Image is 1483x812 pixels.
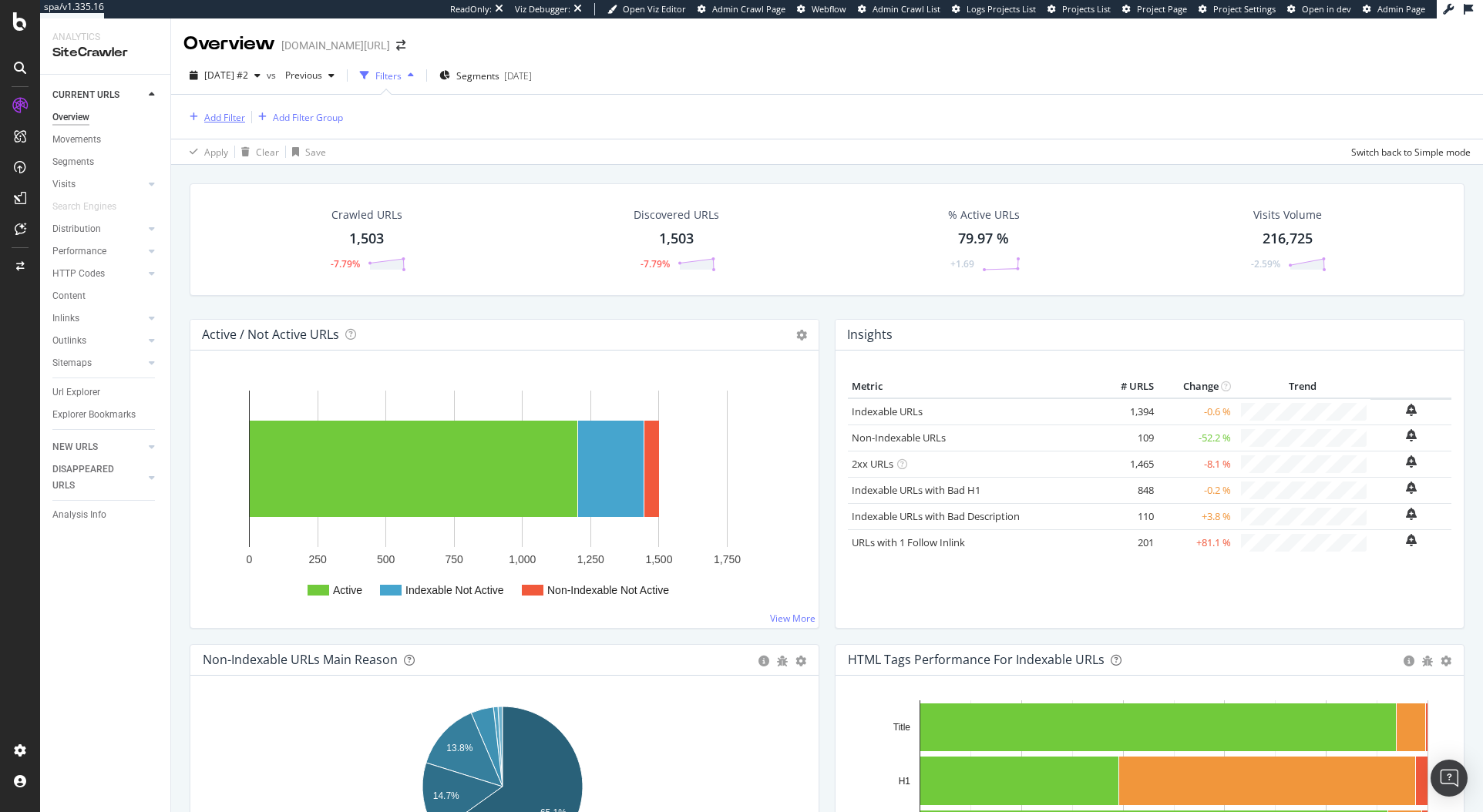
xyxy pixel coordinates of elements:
[450,3,492,15] div: ReadOnly:
[1406,508,1417,520] div: bell-plus
[1158,424,1235,451] td: -52.2 %
[1235,375,1370,398] th: Trend
[1158,451,1235,477] td: -8.1 %
[203,652,398,667] div: Non-Indexable URLs Main Reason
[52,507,160,523] a: Analysis Info
[52,221,101,237] div: Distribution
[52,288,160,304] a: Content
[52,243,106,260] div: Performance
[433,63,538,88] button: Segments[DATE]
[331,207,402,223] div: Crawled URLs
[52,355,144,371] a: Sitemaps
[714,553,741,565] text: 1,750
[52,384,100,401] div: Url Explorer
[1096,503,1158,529] td: 110
[1096,424,1158,451] td: 109
[305,146,326,159] div: Save
[1096,375,1158,398] th: # URLS
[796,330,807,341] i: Options
[1251,257,1280,270] div: -2.59%
[375,69,402,82] div: Filters
[247,553,253,565] text: 0
[331,257,360,270] div: -7.79%
[256,146,279,159] div: Clear
[812,3,846,15] span: Webflow
[281,38,390,53] div: [DOMAIN_NAME][URL]
[952,3,1036,15] a: Logs Projects List
[1137,3,1187,15] span: Project Page
[659,229,694,249] div: 1,503
[1302,3,1351,15] span: Open in dev
[852,483,980,497] a: Indexable URLs with Bad H1
[52,266,144,282] a: HTTP Codes
[204,69,248,82] span: 2025 Aug. 6th #2
[377,553,395,565] text: 500
[852,509,1020,523] a: Indexable URLs with Bad Description
[52,288,86,304] div: Content
[509,553,536,565] text: 1,000
[623,3,686,15] span: Open Viz Editor
[273,111,343,124] div: Add Filter Group
[333,584,362,596] text: Active
[235,139,279,164] button: Clear
[1406,481,1417,494] div: bell-plus
[1213,3,1276,15] span: Project Settings
[1406,429,1417,441] div: bell-plus
[634,207,719,223] div: Discovered URLs
[1062,3,1111,15] span: Projects List
[1377,3,1425,15] span: Admin Page
[267,69,279,82] span: vs
[446,743,472,753] text: 13.8%
[641,257,670,270] div: -7.79%
[899,776,911,787] text: H1
[1431,760,1468,797] div: Open Intercom Messenger
[456,69,499,82] span: Segments
[52,87,119,103] div: CURRENT URLS
[547,584,669,596] text: Non-Indexable Not Active
[758,656,769,666] div: circle-info
[504,69,532,82] div: [DATE]
[967,3,1036,15] span: Logs Projects List
[52,355,92,371] div: Sitemaps
[52,109,89,126] div: Overview
[848,652,1105,667] div: HTML Tags Performance for Indexable URLs
[396,40,405,51] div: arrow-right-arrow-left
[948,207,1020,223] div: % Active URLs
[797,3,846,15] a: Webflow
[607,3,686,15] a: Open Viz Editor
[1345,139,1471,164] button: Switch back to Simple mode
[203,375,801,616] svg: A chart.
[873,3,940,15] span: Admin Crawl List
[349,229,384,249] div: 1,503
[1158,503,1235,529] td: +3.8 %
[52,154,160,170] a: Segments
[308,553,327,565] text: 250
[52,384,160,401] a: Url Explorer
[354,63,420,88] button: Filters
[52,266,105,282] div: HTTP Codes
[52,87,144,103] a: CURRENT URLS
[1263,229,1313,249] div: 216,725
[52,154,94,170] div: Segments
[893,722,911,733] text: Title
[645,553,672,565] text: 1,500
[577,553,604,565] text: 1,250
[712,3,785,15] span: Admin Crawl Page
[1096,529,1158,555] td: 201
[52,132,101,148] div: Movements
[847,324,893,345] h4: Insights
[1122,3,1187,15] a: Project Page
[1096,477,1158,503] td: 848
[183,108,245,126] button: Add Filter
[1158,398,1235,425] td: -0.6 %
[183,139,228,164] button: Apply
[52,407,160,423] a: Explorer Bookmarks
[52,461,144,494] a: DISAPPEARED URLS
[852,535,965,549] a: URLs with 1 Follow Inlink
[1406,534,1417,546] div: bell-plus
[1363,3,1425,15] a: Admin Page
[1199,3,1276,15] a: Project Settings
[204,146,228,159] div: Apply
[777,656,788,666] div: bug
[52,176,76,193] div: Visits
